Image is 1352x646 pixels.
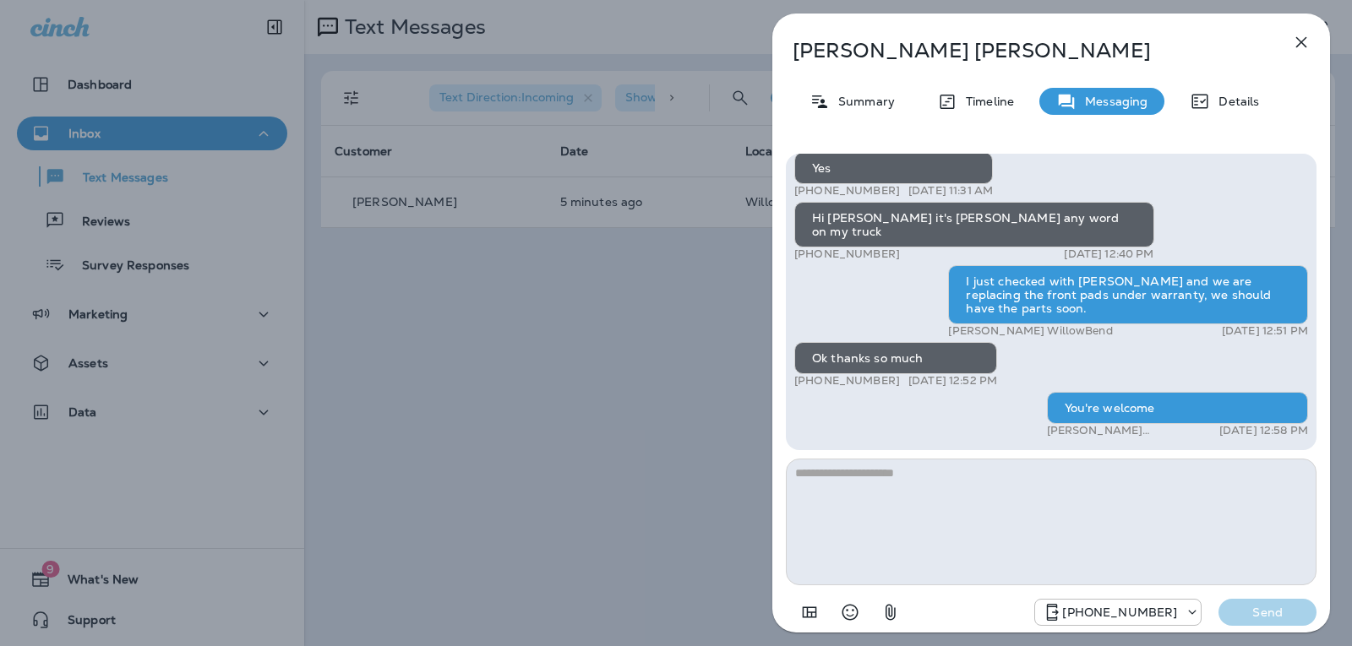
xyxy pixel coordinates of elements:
p: [PERSON_NAME] [PERSON_NAME] [793,39,1254,62]
div: Hi [PERSON_NAME] it's [PERSON_NAME] any word on my truck [794,202,1154,247]
div: I just checked with [PERSON_NAME] and we are replacing the front pads under warranty, we should h... [948,265,1308,324]
div: Ok thanks so much [794,342,997,374]
p: [DATE] 12:58 PM [1219,424,1308,437]
button: Select an emoji [833,595,867,629]
p: [PHONE_NUMBER] [794,374,900,388]
p: Details [1210,95,1259,108]
p: Messaging [1077,95,1148,108]
p: [DATE] 11:31 AM [908,184,993,198]
p: Summary [830,95,895,108]
p: [DATE] 12:51 PM [1222,324,1308,338]
div: Yes [794,152,993,184]
div: +1 (813) 497-4455 [1035,602,1201,622]
p: Timeline [957,95,1014,108]
p: [DATE] 12:40 PM [1064,247,1153,261]
button: Add in a premade template [793,595,826,629]
p: [PHONE_NUMBER] [794,247,900,261]
p: [PHONE_NUMBER] [1062,605,1177,619]
p: [PHONE_NUMBER] [794,184,900,198]
p: [PERSON_NAME] WillowBend [948,324,1112,338]
p: [PERSON_NAME] WillowBend [1047,424,1204,437]
div: You're welcome [1047,392,1308,424]
p: [DATE] 12:52 PM [908,374,997,388]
